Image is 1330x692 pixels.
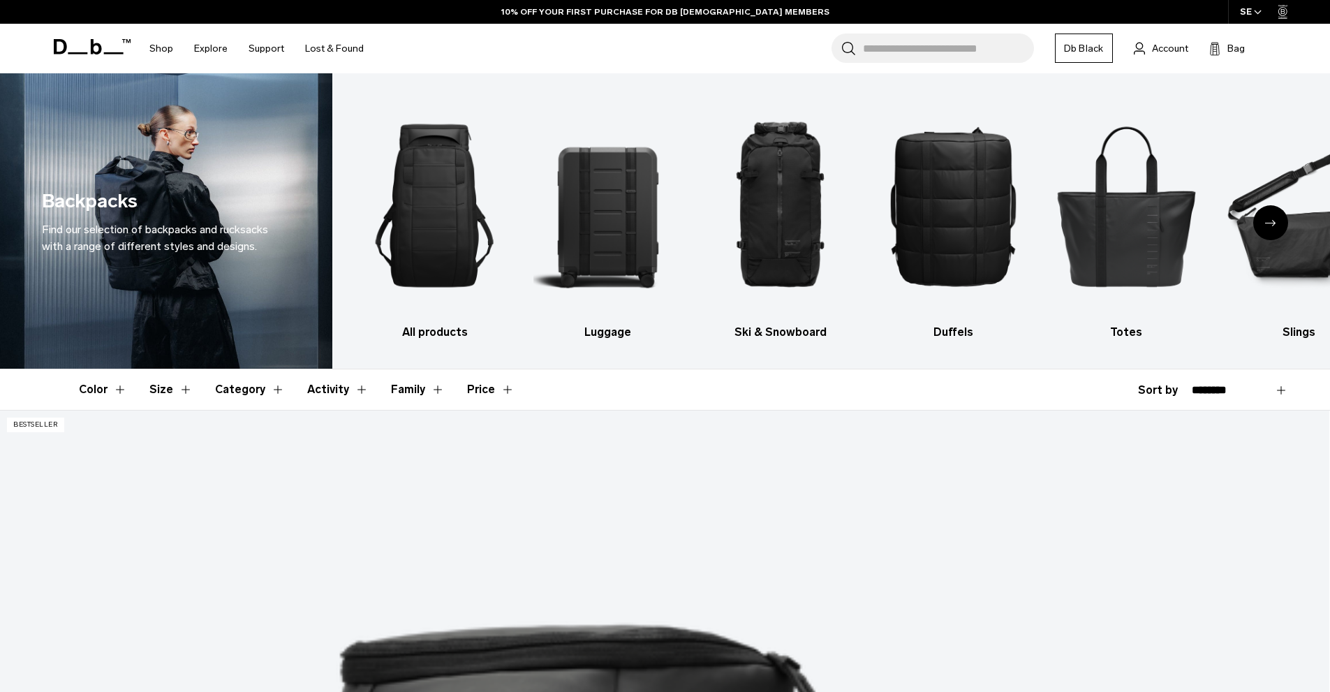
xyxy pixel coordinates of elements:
li: 2 / 10 [533,94,682,341]
img: Db [879,94,1028,317]
a: Explore [194,24,228,73]
li: 5 / 10 [1052,94,1201,341]
a: Db All products [360,94,509,341]
img: Db [533,94,682,317]
span: Account [1152,41,1188,56]
a: Db Ski & Snowboard [707,94,855,341]
h3: Duffels [879,324,1028,341]
button: Bag [1209,40,1245,57]
a: Shop [149,24,173,73]
li: 4 / 10 [879,94,1028,341]
button: Toggle Filter [149,369,193,410]
h3: Ski & Snowboard [707,324,855,341]
a: Db Luggage [533,94,682,341]
button: Toggle Filter [215,369,285,410]
a: Support [249,24,284,73]
div: Next slide [1253,205,1288,240]
a: Account [1134,40,1188,57]
a: Lost & Found [305,24,364,73]
img: Db [1052,94,1201,317]
a: Db Black [1055,34,1113,63]
button: Toggle Filter [79,369,127,410]
button: Toggle Filter [391,369,445,410]
p: Bestseller [7,418,64,432]
button: Toggle Filter [307,369,369,410]
a: Db Totes [1052,94,1201,341]
li: 1 / 10 [360,94,509,341]
h3: Luggage [533,324,682,341]
a: 10% OFF YOUR FIRST PURCHASE FOR DB [DEMOGRAPHIC_DATA] MEMBERS [501,6,829,18]
img: Db [360,94,509,317]
h3: All products [360,324,509,341]
span: Bag [1227,41,1245,56]
button: Toggle Price [467,369,515,410]
nav: Main Navigation [139,24,374,73]
span: Find our selection of backpacks and rucksacks with a range of different styles and designs. [42,223,268,253]
li: 3 / 10 [707,94,855,341]
h3: Totes [1052,324,1201,341]
h1: Backpacks [42,187,138,216]
img: Db [707,94,855,317]
a: Db Duffels [879,94,1028,341]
